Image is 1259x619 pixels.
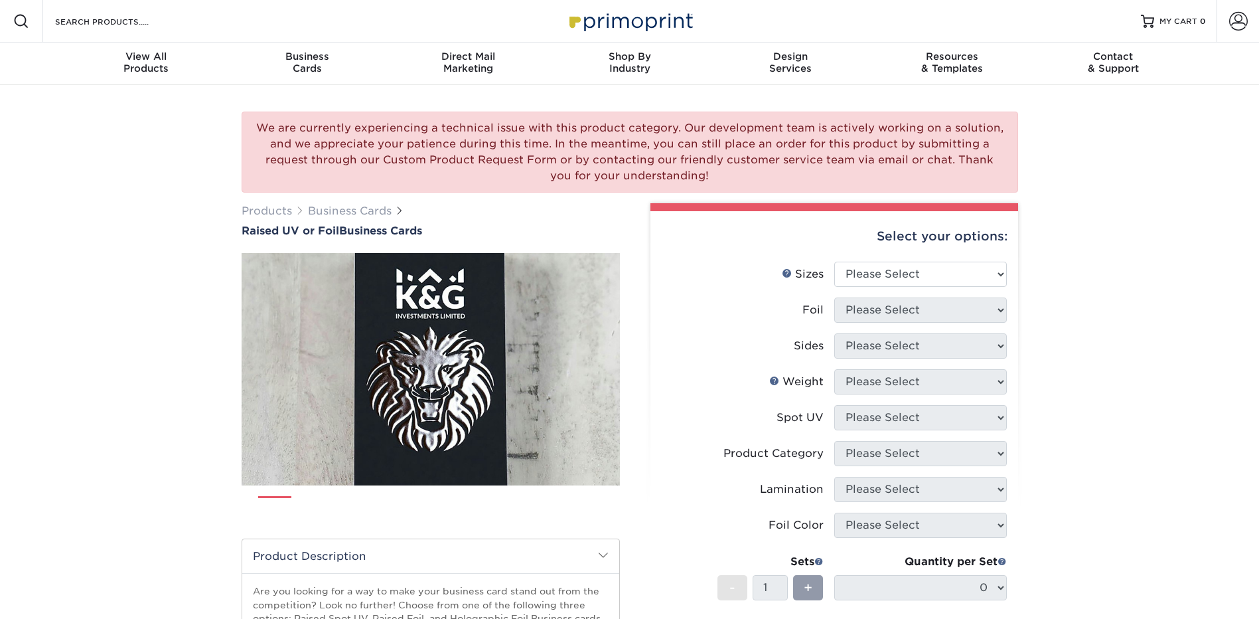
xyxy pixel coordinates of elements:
[563,7,696,35] img: Primoprint
[804,578,812,598] span: +
[388,50,549,62] span: Direct Mail
[661,211,1007,262] div: Select your options:
[226,50,388,74] div: Cards
[794,338,824,354] div: Sides
[226,50,388,62] span: Business
[710,43,871,85] a: DesignServices
[717,554,824,570] div: Sets
[710,50,871,62] span: Design
[834,554,1007,570] div: Quantity per Set
[802,302,824,318] div: Foil
[303,491,336,524] img: Business Cards 02
[1033,43,1194,85] a: Contact& Support
[242,112,1018,193] div: We are currently experiencing a technical issue with this product category. Our development team ...
[242,180,620,559] img: Raised UV or Foil 01
[569,491,603,524] img: Business Cards 08
[1033,50,1194,74] div: & Support
[388,43,549,85] a: Direct MailMarketing
[1159,16,1197,27] span: MY CART
[242,224,620,237] a: Raised UV or FoilBusiness Cards
[769,517,824,533] div: Foil Color
[481,491,514,524] img: Business Cards 06
[729,578,735,598] span: -
[871,50,1033,62] span: Resources
[66,50,227,62] span: View All
[871,50,1033,74] div: & Templates
[710,50,871,74] div: Services
[66,43,227,85] a: View AllProducts
[388,50,549,74] div: Marketing
[549,43,710,85] a: Shop ByIndustry
[871,43,1033,85] a: Resources& Templates
[760,482,824,497] div: Lamination
[777,410,824,426] div: Spot UV
[1200,17,1206,26] span: 0
[769,374,824,390] div: Weight
[1033,50,1194,62] span: Contact
[782,266,824,282] div: Sizes
[347,491,380,524] img: Business Cards 03
[549,50,710,74] div: Industry
[242,224,339,237] span: Raised UV or Foil
[549,50,710,62] span: Shop By
[258,491,291,525] img: Business Cards 01
[308,205,392,217] a: Business Cards
[392,491,425,524] img: Business Cards 04
[242,539,619,573] h2: Product Description
[54,13,183,29] input: SEARCH PRODUCTS.....
[525,491,558,524] img: Business Cards 07
[242,205,292,217] a: Products
[723,446,824,462] div: Product Category
[66,50,227,74] div: Products
[226,43,388,85] a: BusinessCards
[242,224,620,237] h1: Business Cards
[436,491,469,524] img: Business Cards 05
